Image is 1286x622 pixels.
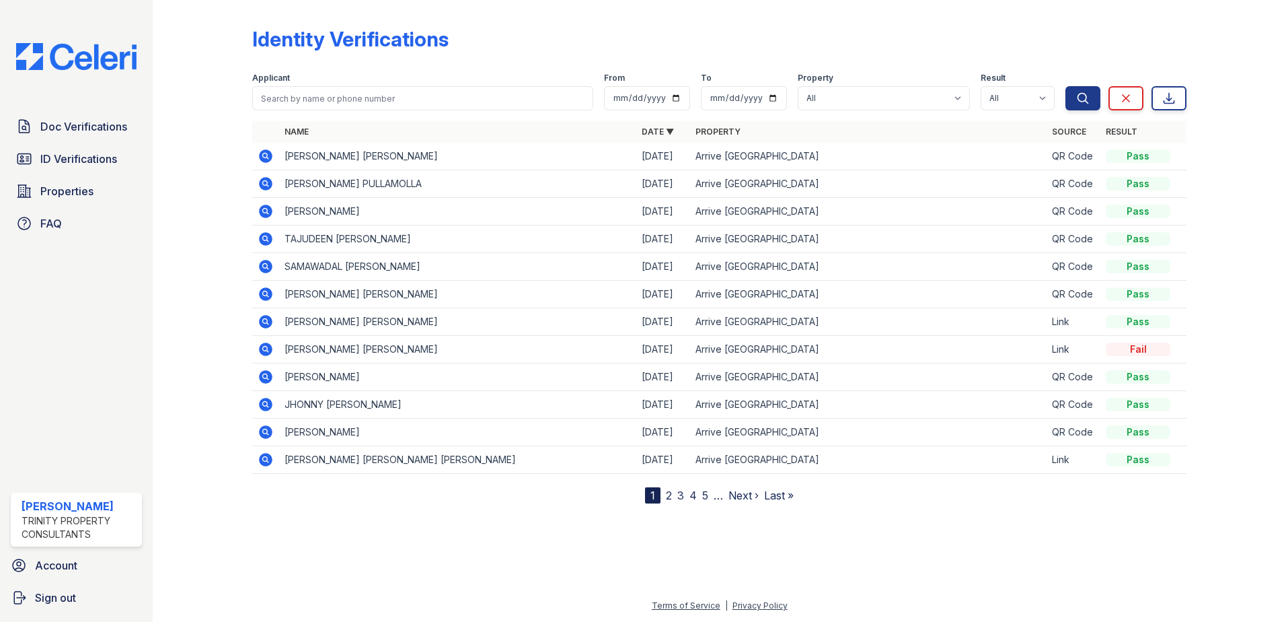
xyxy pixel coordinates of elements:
[728,489,759,502] a: Next ›
[1106,425,1170,439] div: Pass
[690,364,1047,391] td: Arrive [GEOGRAPHIC_DATA]
[279,170,636,198] td: [PERSON_NAME] PULLAMOLLA
[279,308,636,336] td: [PERSON_NAME] [PERSON_NAME]
[690,446,1047,474] td: Arrive [GEOGRAPHIC_DATA]
[1106,127,1137,137] a: Result
[1047,391,1100,419] td: QR Code
[22,514,137,541] div: Trinity Property Consultants
[652,600,720,611] a: Terms of Service
[636,281,690,308] td: [DATE]
[279,226,636,253] td: TAJUDEEN [PERSON_NAME]
[636,419,690,446] td: [DATE]
[677,489,684,502] a: 3
[1106,343,1170,356] div: Fail
[5,43,147,70] img: CE_Logo_Blue-a8612792a0a2168367f1c8372b55b34899dd931a85d93a1a3d3e32e68fde9ad4.png
[35,590,76,606] span: Sign out
[690,336,1047,364] td: Arrive [GEOGRAPHIC_DATA]
[636,143,690,170] td: [DATE]
[1047,364,1100,391] td: QR Code
[252,73,290,83] label: Applicant
[252,27,449,51] div: Identity Verifications
[690,419,1047,446] td: Arrive [GEOGRAPHIC_DATA]
[1106,315,1170,329] div: Pass
[279,198,636,226] td: [PERSON_NAME]
[11,210,142,237] a: FAQ
[279,391,636,419] td: JHONNY [PERSON_NAME]
[1106,287,1170,301] div: Pass
[1106,453,1170,466] div: Pass
[690,391,1047,419] td: Arrive [GEOGRAPHIC_DATA]
[1047,308,1100,336] td: Link
[604,73,625,83] label: From
[279,446,636,474] td: [PERSON_NAME] [PERSON_NAME] [PERSON_NAME]
[636,391,690,419] td: [DATE]
[1047,281,1100,308] td: QR Code
[725,600,728,611] div: |
[690,253,1047,281] td: Arrive [GEOGRAPHIC_DATA]
[40,215,62,232] span: FAQ
[279,253,636,281] td: SAMAWADAL [PERSON_NAME]
[732,600,788,611] a: Privacy Policy
[40,183,93,199] span: Properties
[279,336,636,364] td: [PERSON_NAME] [PERSON_NAME]
[1106,398,1170,411] div: Pass
[252,86,593,110] input: Search by name or phone number
[645,487,660,504] div: 1
[40,118,127,135] span: Doc Verifications
[636,253,690,281] td: [DATE]
[1047,226,1100,253] td: QR Code
[1047,446,1100,474] td: Link
[701,73,712,83] label: To
[690,308,1047,336] td: Arrive [GEOGRAPHIC_DATA]
[1047,198,1100,226] td: QR Code
[764,489,794,502] a: Last »
[689,489,697,502] a: 4
[11,145,142,172] a: ID Verifications
[1106,177,1170,191] div: Pass
[666,489,672,502] a: 2
[690,170,1047,198] td: Arrive [GEOGRAPHIC_DATA]
[690,281,1047,308] td: Arrive [GEOGRAPHIC_DATA]
[981,73,1006,83] label: Result
[636,446,690,474] td: [DATE]
[40,151,117,167] span: ID Verifications
[636,170,690,198] td: [DATE]
[798,73,833,83] label: Property
[1106,260,1170,273] div: Pass
[714,487,723,504] span: …
[1047,253,1100,281] td: QR Code
[279,143,636,170] td: [PERSON_NAME] [PERSON_NAME]
[279,281,636,308] td: [PERSON_NAME] [PERSON_NAME]
[702,489,708,502] a: 5
[636,364,690,391] td: [DATE]
[690,143,1047,170] td: Arrive [GEOGRAPHIC_DATA]
[35,557,77,574] span: Account
[642,127,674,137] a: Date ▼
[690,226,1047,253] td: Arrive [GEOGRAPHIC_DATA]
[1052,127,1086,137] a: Source
[11,178,142,205] a: Properties
[1106,232,1170,246] div: Pass
[1047,143,1100,170] td: QR Code
[690,198,1047,226] td: Arrive [GEOGRAPHIC_DATA]
[1047,419,1100,446] td: QR Code
[1106,370,1170,384] div: Pass
[11,113,142,140] a: Doc Verifications
[5,552,147,579] a: Account
[695,127,741,137] a: Property
[636,308,690,336] td: [DATE]
[1106,149,1170,163] div: Pass
[636,336,690,364] td: [DATE]
[636,226,690,253] td: [DATE]
[279,419,636,446] td: [PERSON_NAME]
[1047,170,1100,198] td: QR Code
[5,584,147,611] a: Sign out
[279,364,636,391] td: [PERSON_NAME]
[1106,205,1170,218] div: Pass
[636,198,690,226] td: [DATE]
[22,498,137,514] div: [PERSON_NAME]
[1047,336,1100,364] td: Link
[285,127,309,137] a: Name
